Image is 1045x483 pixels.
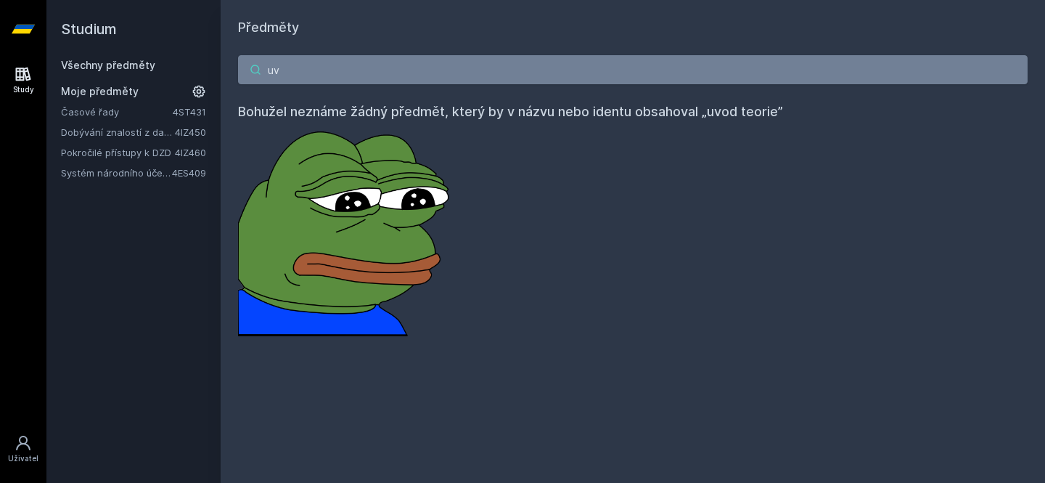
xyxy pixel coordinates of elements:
a: 4IZ460 [175,147,206,158]
a: 4ST431 [173,106,206,118]
a: Dobývání znalostí z databází [61,125,175,139]
input: Název nebo ident předmětu… [238,55,1028,84]
div: Study [13,84,34,95]
div: Uživatel [8,453,38,464]
span: Moje předměty [61,84,139,99]
a: Uživatel [3,427,44,471]
a: Study [3,58,44,102]
img: error_picture.png [238,122,456,336]
a: Pokročilé přístupy k DZD [61,145,175,160]
a: Všechny předměty [61,59,155,71]
a: Časové řady [61,105,173,119]
h1: Předměty [238,17,1028,38]
h4: Bohužel neznáme žádný předmět, který by v názvu nebo identu obsahoval „uvod teorie” [238,102,1028,122]
a: 4ES409 [172,167,206,179]
a: Systém národního účetnictví a rozbory [61,166,172,180]
a: 4IZ450 [175,126,206,138]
